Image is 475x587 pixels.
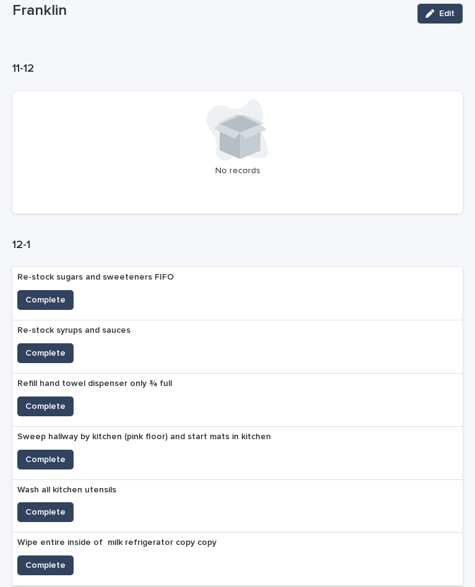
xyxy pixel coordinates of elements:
[12,62,463,77] h1: 11-12
[17,343,74,363] button: Complete
[17,485,116,495] p: Wash all kitchen utensils
[12,320,463,374] a: Re-stock syrups and saucesComplete
[17,379,172,389] p: Refill hand towel dispenser only ¾ full
[25,506,66,518] span: Complete
[25,453,66,466] span: Complete
[25,347,66,359] span: Complete
[12,2,408,20] p: Franklin
[439,9,455,18] span: Edit
[17,502,74,522] button: Complete
[17,538,216,548] p: Wipe entire inside of milk refrigerator copy copy
[12,238,463,253] h1: 12-1
[12,374,463,427] a: Refill hand towel dispenser only ¾ fullComplete
[12,533,463,586] a: Wipe entire inside of milk refrigerator copy copyComplete
[20,166,455,176] p: No records
[12,267,463,320] a: Re-stock sugars and sweeteners FIFOComplete
[25,559,66,572] span: Complete
[25,294,66,306] span: Complete
[17,290,74,310] button: Complete
[17,396,74,416] button: Complete
[17,555,74,575] button: Complete
[17,450,74,469] button: Complete
[12,427,463,480] a: Sweep hallway by kitchen (pink floor) and start mats in kitchenComplete
[417,4,463,24] button: Edit
[17,272,174,283] p: Re-stock sugars and sweeteners FIFO
[17,325,131,336] p: Re-stock syrups and sauces
[25,400,66,413] span: Complete
[12,480,463,533] a: Wash all kitchen utensilsComplete
[17,432,271,442] p: Sweep hallway by kitchen (pink floor) and start mats in kitchen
